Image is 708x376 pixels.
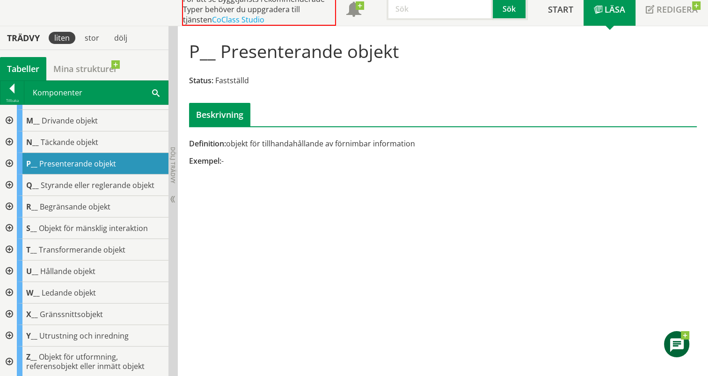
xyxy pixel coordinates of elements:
span: Q__ [26,180,39,190]
span: Utrustning och inredning [39,331,129,341]
span: Objekt för utformning, referensobjekt eller inmätt objekt [26,352,145,371]
div: Beskrivning [189,103,250,126]
div: objekt för tillhandahållande av förnimbar information [189,138,524,149]
span: Y__ [26,331,37,341]
span: P__ [26,159,37,169]
div: Komponenter [24,81,168,104]
span: Fastställd [215,75,249,86]
div: Tillbaka [0,97,24,104]
span: Start [548,4,573,15]
span: Status: [189,75,213,86]
span: S__ [26,223,37,233]
span: Drivande objekt [42,116,98,126]
span: Objekt för mänsklig interaktion [39,223,148,233]
span: T__ [26,245,37,255]
span: Styrande eller reglerande objekt [41,180,154,190]
a: Mina strukturer [46,57,124,80]
span: Transformerande objekt [39,245,125,255]
a: CoClass Studio [212,14,264,25]
span: Dölj trädvy [169,147,177,183]
span: Redigera [657,4,698,15]
span: R__ [26,202,38,212]
span: Hållande objekt [40,266,95,276]
span: Ledande objekt [42,288,96,298]
span: M__ [26,116,40,126]
div: Trädvy [2,33,45,43]
span: Täckande objekt [41,137,98,147]
span: Z__ [26,352,37,362]
span: Exempel: [189,156,221,166]
div: - [189,156,524,166]
span: Definition: [189,138,226,149]
span: Sök i tabellen [152,87,160,97]
div: liten [49,32,75,44]
div: dölj [109,32,133,44]
span: N__ [26,137,39,147]
span: Notifikationer [346,3,361,18]
span: X__ [26,309,38,319]
span: W__ [26,288,40,298]
span: Presenterande objekt [39,159,116,169]
div: stor [79,32,105,44]
span: U__ [26,266,38,276]
h1: P__ Presenterande objekt [189,41,399,61]
span: Läsa [605,4,625,15]
span: Gränssnittsobjekt [40,309,103,319]
span: Begränsande objekt [40,202,110,212]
